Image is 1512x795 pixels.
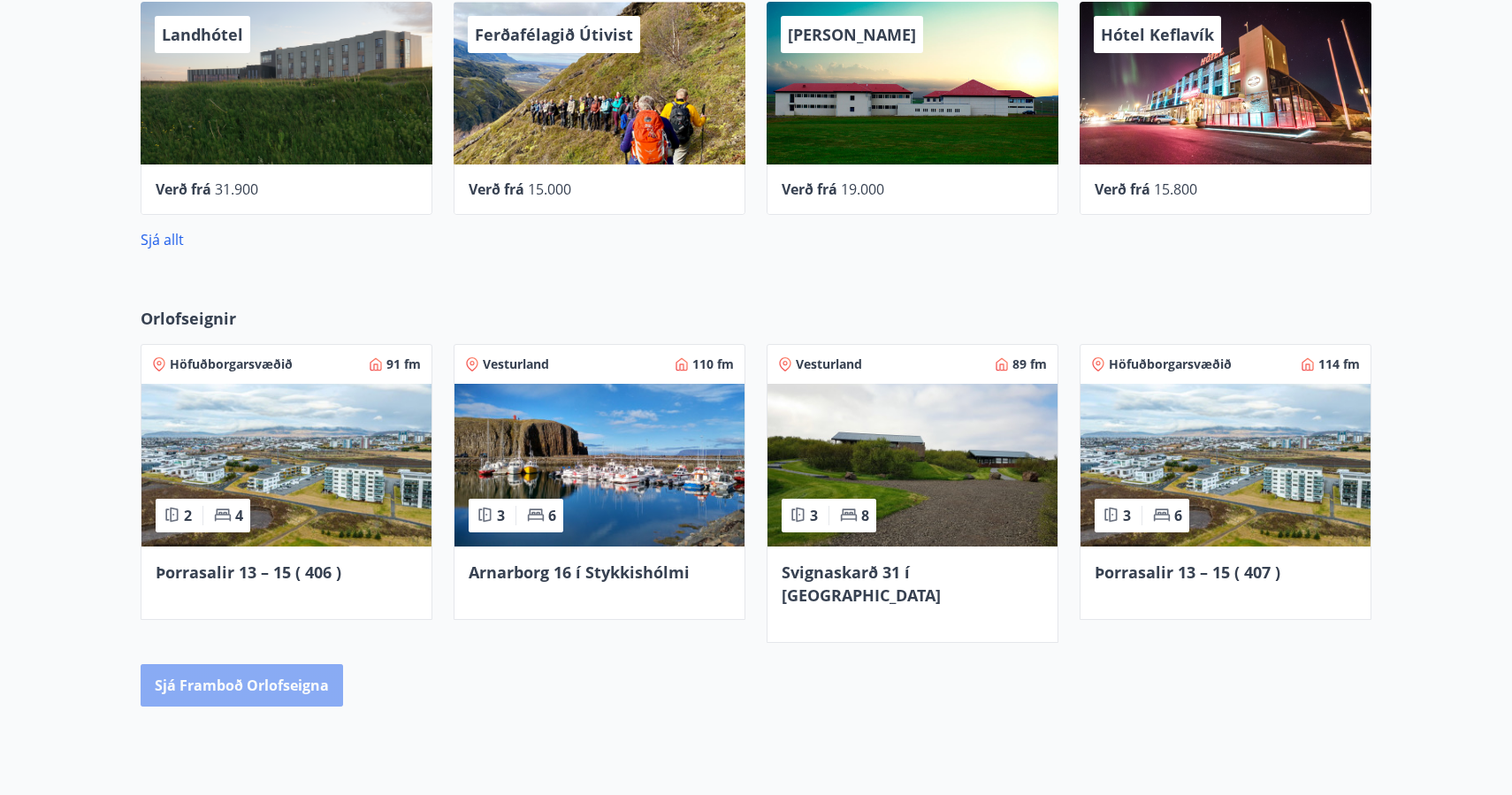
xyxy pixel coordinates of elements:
[141,230,184,249] a: Sjá allt
[1095,180,1150,199] span: Verð frá
[469,562,690,583] span: Arnarborg 16 í Stykkishólmi
[215,180,258,199] span: 31.900
[861,506,869,525] span: 8
[788,24,916,45] span: [PERSON_NAME]
[184,506,192,525] span: 2
[156,180,211,199] span: Verð frá
[810,506,818,525] span: 3
[454,384,745,547] img: Paella dish
[475,24,633,45] span: Ferðafélagið Útivist
[1174,506,1182,525] span: 6
[1095,562,1280,583] span: Þorrasalir 13 – 15 ( 407 )
[170,355,293,373] span: Höfuðborgarsvæðið
[1012,355,1047,373] span: 89 fm
[235,506,243,525] span: 4
[841,180,884,199] span: 19.000
[528,180,571,199] span: 15.000
[1318,355,1360,373] span: 114 fm
[162,24,243,45] span: Landhótel
[141,307,236,330] span: Orlofseignir
[692,355,734,373] span: 110 fm
[141,664,343,707] button: Sjá framboð orlofseigna
[156,562,341,583] span: Þorrasalir 13 – 15 ( 406 )
[1154,180,1197,199] span: 15.800
[141,384,431,547] img: Paella dish
[1081,384,1371,547] img: Paella dish
[782,562,941,606] span: Svignaskarð 31 í [GEOGRAPHIC_DATA]
[782,180,837,199] span: Verð frá
[548,506,556,525] span: 6
[767,384,1058,547] img: Paella dish
[1123,506,1131,525] span: 3
[483,355,549,373] span: Vesturland
[1109,355,1232,373] span: Höfuðborgarsvæðið
[497,506,505,525] span: 3
[386,355,421,373] span: 91 fm
[796,355,862,373] span: Vesturland
[469,180,524,199] span: Verð frá
[1101,24,1214,45] span: Hótel Keflavík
